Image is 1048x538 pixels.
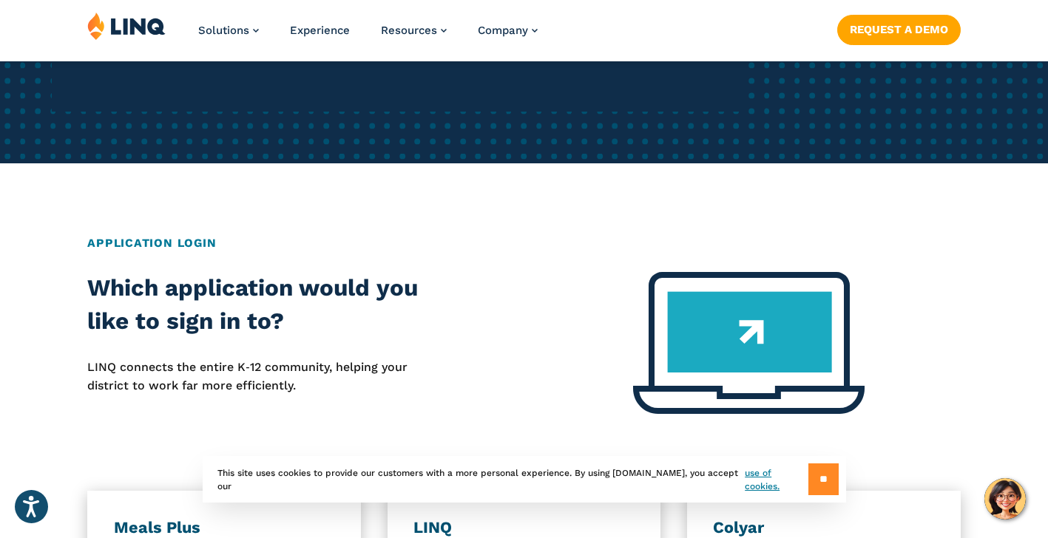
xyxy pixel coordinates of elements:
span: Solutions [198,24,249,37]
a: Experience [290,24,350,37]
h2: Which application would you like to sign in to? [87,272,436,338]
button: Hello, have a question? Let’s chat. [984,478,1026,520]
h2: Application Login [87,234,961,252]
p: LINQ connects the entire K‑12 community, helping your district to work far more efficiently. [87,358,436,395]
img: LINQ | K‑12 Software [87,12,166,40]
nav: Primary Navigation [198,12,538,61]
span: Resources [381,24,437,37]
h3: LINQ [413,517,635,538]
span: Company [478,24,528,37]
a: Resources [381,24,447,37]
h3: Meals Plus [114,517,335,538]
h3: Colyar [713,517,934,538]
div: This site uses cookies to provide our customers with a more personal experience. By using [DOMAIN... [203,456,846,503]
a: Solutions [198,24,259,37]
nav: Button Navigation [837,12,961,44]
a: Request a Demo [837,15,961,44]
a: Company [478,24,538,37]
a: use of cookies. [745,466,808,493]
